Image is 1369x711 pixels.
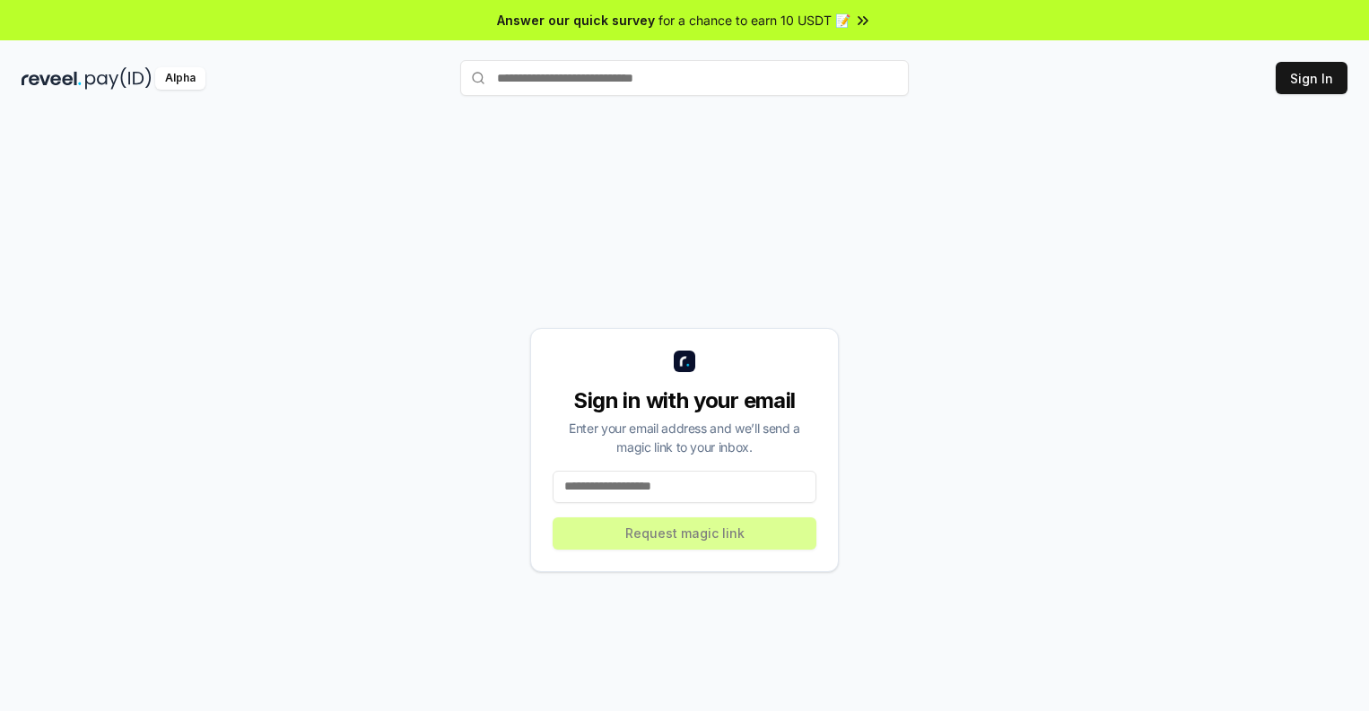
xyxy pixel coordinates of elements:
[658,11,850,30] span: for a chance to earn 10 USDT 📝
[155,67,205,90] div: Alpha
[553,419,816,456] div: Enter your email address and we’ll send a magic link to your inbox.
[553,386,816,415] div: Sign in with your email
[1276,62,1347,94] button: Sign In
[497,11,655,30] span: Answer our quick survey
[22,67,82,90] img: reveel_dark
[674,351,695,372] img: logo_small
[85,67,152,90] img: pay_id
